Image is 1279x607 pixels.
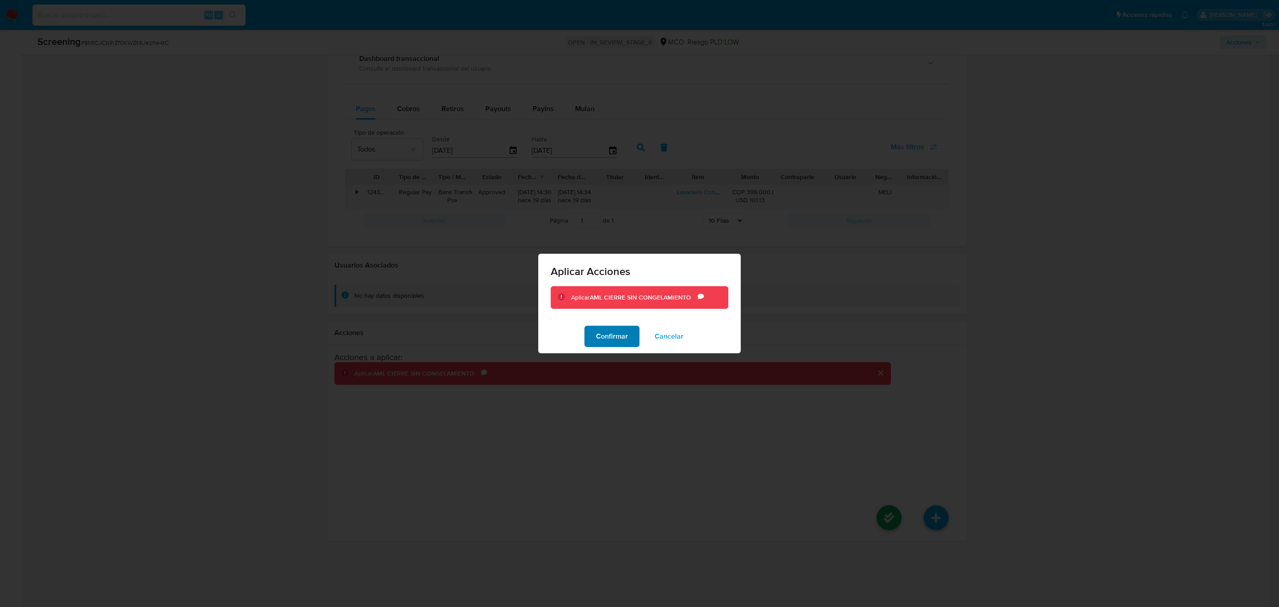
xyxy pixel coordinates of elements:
span: Cancelar [655,327,683,346]
div: Aplicar [571,293,698,302]
button: Confirmar [584,326,639,347]
b: AML CIERRE SIN CONGELAMIENTO [590,293,691,302]
span: Confirmar [596,327,628,346]
button: Cancelar [643,326,695,347]
span: Aplicar Acciones [551,266,728,277]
